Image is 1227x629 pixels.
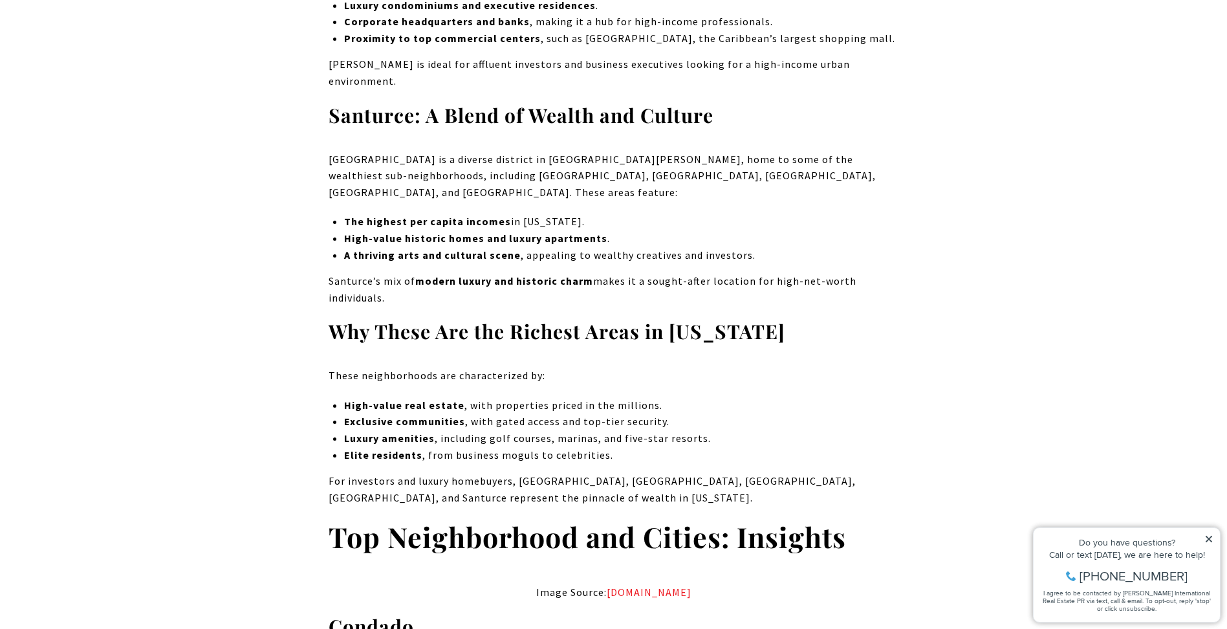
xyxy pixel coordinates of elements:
[329,368,899,384] p: These neighborhoods are characterized by:
[14,29,187,38] div: Do you have questions?
[329,518,846,555] strong: Top Neighborhood and Cities: Insights
[344,248,521,261] strong: A thriving arts and cultural scene
[344,397,898,414] li: , with properties priced in the millions.
[344,399,464,412] strong: High-value real estate
[344,15,530,28] strong: Corporate headquarters and banks
[53,61,161,74] span: [PHONE_NUMBER]
[344,414,898,430] li: , with gated access and top-tier security.
[344,232,607,245] strong: High-value historic homes and luxury apartments
[344,214,898,230] li: in [US_STATE].
[415,274,593,287] strong: modern luxury and historic charm
[329,273,899,306] p: Santurce’s mix of makes it a sought-after location for high-net-worth individuals.
[344,30,898,47] li: , such as [GEOGRAPHIC_DATA], the Caribbean’s largest shopping mall.
[329,56,899,89] p: [PERSON_NAME] is ideal for affluent investors and business executives looking for a high-income u...
[344,215,511,228] strong: The highest per capita incomes
[344,230,898,247] li: .
[329,151,899,201] p: [GEOGRAPHIC_DATA] is a diverse district in [GEOGRAPHIC_DATA][PERSON_NAME], home to some of the we...
[329,318,785,344] strong: Why These Are the Richest Areas in [US_STATE]
[329,473,899,506] p: For investors and luxury homebuyers, [GEOGRAPHIC_DATA], [GEOGRAPHIC_DATA], [GEOGRAPHIC_DATA], [GE...
[14,41,187,50] div: Call or text [DATE], we are here to help!
[344,247,898,264] li: , appealing to wealthy creatives and investors.
[344,447,898,464] li: , from business moguls to celebrities.
[344,448,422,461] strong: Elite residents
[344,432,435,445] strong: Luxury amenities
[344,415,465,428] strong: Exclusive communities
[329,102,713,128] strong: Santurce: A Blend of Wealth and Culture
[536,586,691,599] span: Image Source:
[16,80,184,104] span: I agree to be contacted by [PERSON_NAME] International Real Estate PR via text, call & email. To ...
[607,586,691,599] a: christiesrealestatepr.com - open in a new tab
[344,430,898,447] li: , including golf courses, marinas, and five-star resorts.
[344,14,898,30] li: , making it a hub for high-income professionals.
[344,32,541,45] strong: Proximity to top commercial centers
